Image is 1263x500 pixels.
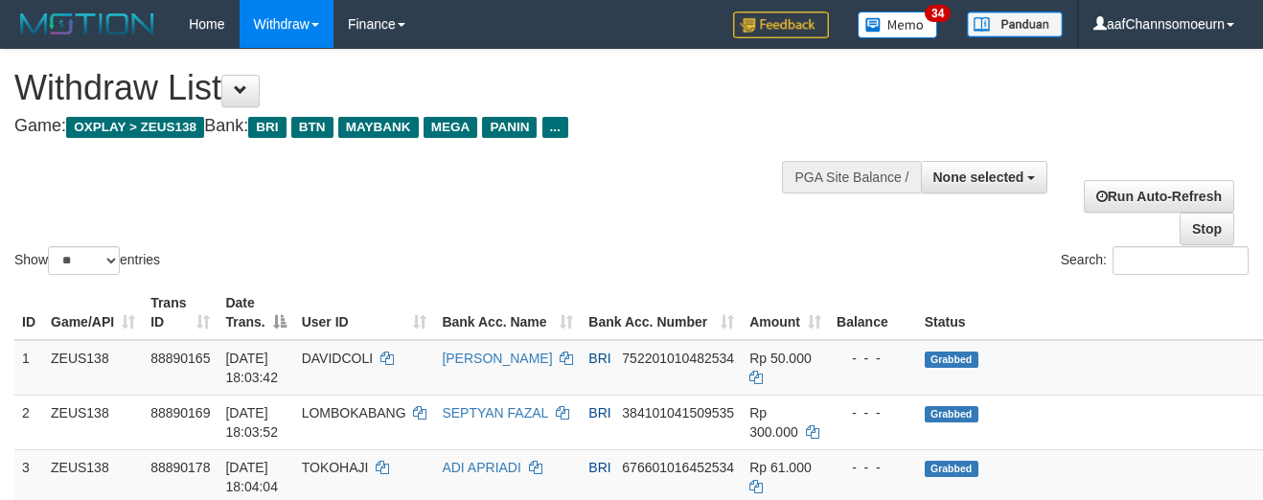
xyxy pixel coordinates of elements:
img: Button%20Memo.svg [858,11,938,38]
span: BRI [588,460,610,475]
th: ID [14,285,43,340]
th: Bank Acc. Name: activate to sort column ascending [434,285,581,340]
th: Trans ID: activate to sort column ascending [143,285,218,340]
span: 88890169 [150,405,210,420]
th: Date Trans.: activate to sort column descending [218,285,293,340]
span: 88890165 [150,351,210,366]
th: User ID: activate to sort column ascending [294,285,435,340]
td: ZEUS138 [43,340,143,396]
span: Grabbed [925,461,978,477]
input: Search: [1113,246,1249,275]
td: 1 [14,340,43,396]
h4: Game: Bank: [14,117,823,136]
span: BTN [291,117,333,138]
span: Copy 752201010482534 to clipboard [622,351,734,366]
span: ... [542,117,568,138]
span: [DATE] 18:03:42 [225,351,278,385]
span: 34 [925,5,951,22]
a: SEPTYAN FAZAL [442,405,547,420]
span: Copy 676601016452534 to clipboard [622,460,734,475]
span: MAYBANK [338,117,419,138]
div: - - - [837,349,909,368]
span: MEGA [424,117,478,138]
td: ZEUS138 [43,395,143,449]
h1: Withdraw List [14,69,823,107]
div: - - - [837,403,909,422]
th: Amount: activate to sort column ascending [742,285,829,340]
select: Showentries [48,246,120,275]
span: [DATE] 18:04:04 [225,460,278,494]
button: None selected [921,161,1048,193]
span: PANIN [482,117,537,138]
a: Run Auto-Refresh [1084,180,1234,213]
span: LOMBOKABANG [302,405,406,420]
a: Stop [1180,213,1234,245]
span: BRI [248,117,286,138]
label: Show entries [14,246,160,275]
th: Balance [829,285,917,340]
div: - - - [837,458,909,477]
span: 88890178 [150,460,210,475]
img: Feedback.jpg [733,11,829,38]
img: panduan.png [967,11,1063,37]
a: ADI APRIADI [442,460,520,475]
span: Grabbed [925,406,978,422]
span: BRI [588,405,610,420]
span: TOKOHAJI [302,460,369,475]
span: Grabbed [925,352,978,368]
label: Search: [1061,246,1249,275]
span: OXPLAY > ZEUS138 [66,117,204,138]
th: Game/API: activate to sort column ascending [43,285,143,340]
span: BRI [588,351,610,366]
span: Copy 384101041509535 to clipboard [622,405,734,420]
span: DAVIDCOLI [302,351,373,366]
img: MOTION_logo.png [14,10,160,38]
div: PGA Site Balance / [782,161,920,193]
span: Rp 300.000 [749,405,798,440]
th: Bank Acc. Number: activate to sort column ascending [581,285,742,340]
span: None selected [933,170,1024,185]
span: Rp 50.000 [749,351,812,366]
td: 2 [14,395,43,449]
span: Rp 61.000 [749,460,812,475]
a: [PERSON_NAME] [442,351,552,366]
span: [DATE] 18:03:52 [225,405,278,440]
